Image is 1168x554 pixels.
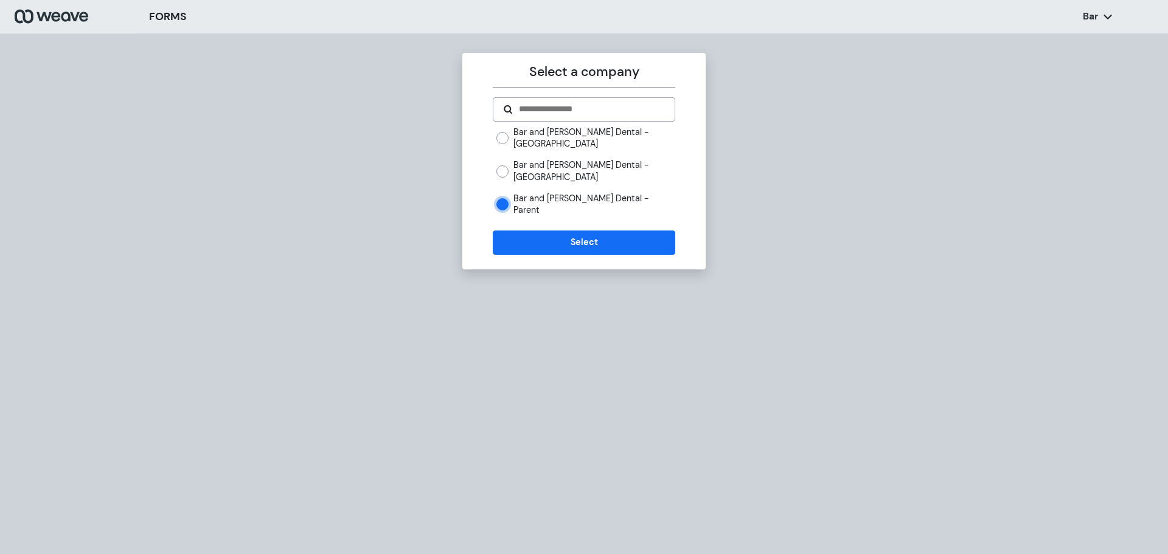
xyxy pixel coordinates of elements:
[518,103,664,116] input: Search
[513,126,675,150] label: Bar and [PERSON_NAME] Dental - [GEOGRAPHIC_DATA]
[149,9,187,25] h3: FORMS
[513,159,675,182] label: Bar and [PERSON_NAME] Dental - [GEOGRAPHIC_DATA]
[513,193,675,216] label: Bar and [PERSON_NAME] Dental - Parent
[1083,10,1098,23] p: Bar
[493,63,675,82] p: Select a company
[493,230,675,255] button: Select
